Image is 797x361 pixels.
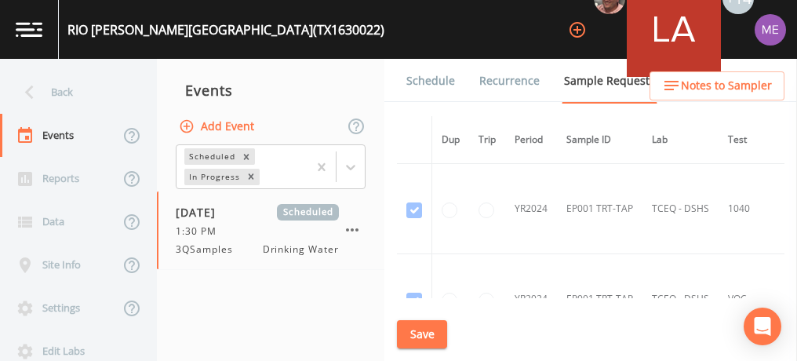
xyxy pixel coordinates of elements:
th: Trip [469,116,505,164]
td: EP001 TRT-TAP [557,164,642,254]
th: Lab [642,116,719,164]
span: 1:30 PM [176,224,226,239]
td: TCEQ - DSHS [642,254,719,345]
div: Scheduled [184,148,238,165]
th: Sample ID [557,116,642,164]
a: Sample Requests [562,59,657,104]
td: EP001 TRT-TAP [557,254,642,345]
div: Open Intercom Messenger [744,308,781,345]
th: Dup [432,116,470,164]
div: RIO [PERSON_NAME][GEOGRAPHIC_DATA] (TX1630022) [67,20,384,39]
a: COC Details [677,59,744,103]
span: Notes to Sampler [681,76,772,96]
td: 1040 [719,164,783,254]
div: In Progress [184,169,242,185]
span: 3QSamples [176,242,242,257]
td: VOC [719,254,783,345]
td: YR2024 [505,164,557,254]
img: logo [16,22,42,37]
a: Schedule [404,59,457,103]
th: Period [505,116,557,164]
a: Forms [404,103,441,147]
span: [DATE] [176,204,227,221]
button: Notes to Sampler [650,71,784,100]
button: Add Event [176,112,260,141]
td: TCEQ - DSHS [642,164,719,254]
div: Remove In Progress [242,169,260,185]
span: Drinking Water [263,242,339,257]
div: Events [157,71,384,110]
th: Test [719,116,783,164]
a: [DATE]Scheduled1:30 PM3QSamplesDrinking Water [157,191,384,270]
button: Save [397,320,447,349]
a: Recurrence [477,59,542,103]
img: d4d65db7c401dd99d63b7ad86343d265 [755,14,786,46]
div: Remove Scheduled [238,148,255,165]
span: Scheduled [277,204,339,221]
td: YR2024 [505,254,557,345]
